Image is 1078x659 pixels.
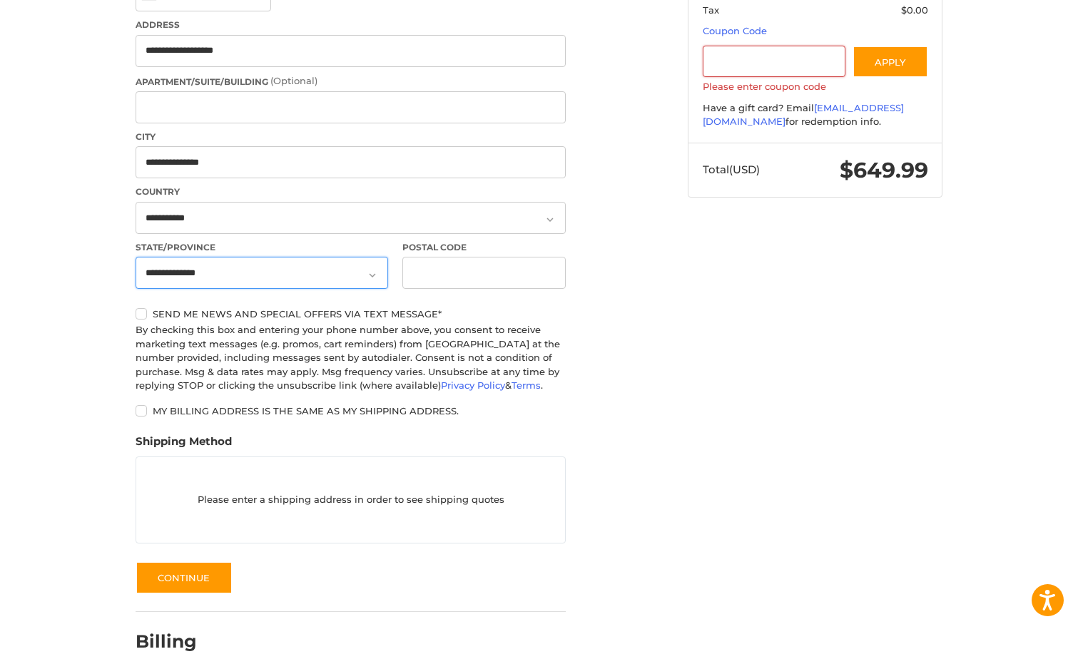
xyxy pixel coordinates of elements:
[270,75,317,86] small: (Optional)
[136,405,566,417] label: My billing address is the same as my shipping address.
[136,434,232,456] legend: Shipping Method
[136,308,566,320] label: Send me news and special offers via text message*
[402,241,566,254] label: Postal Code
[136,241,388,254] label: State/Province
[960,620,1078,659] iframe: Google Customer Reviews
[853,46,928,78] button: Apply
[136,131,566,143] label: City
[136,74,566,88] label: Apartment/Suite/Building
[703,163,760,176] span: Total (USD)
[136,486,565,514] p: Please enter a shipping address in order to see shipping quotes
[703,101,928,129] div: Have a gift card? Email for redemption info.
[441,379,505,391] a: Privacy Policy
[703,25,767,36] a: Coupon Code
[136,630,219,653] h2: Billing
[136,19,566,31] label: Address
[512,379,541,391] a: Terms
[703,46,846,78] input: Gift Certificate or Coupon Code
[840,157,928,183] span: $649.99
[703,81,928,92] label: Please enter coupon code
[901,4,928,16] span: $0.00
[703,4,719,16] span: Tax
[136,185,566,198] label: Country
[136,323,566,393] div: By checking this box and entering your phone number above, you consent to receive marketing text ...
[136,561,233,594] button: Continue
